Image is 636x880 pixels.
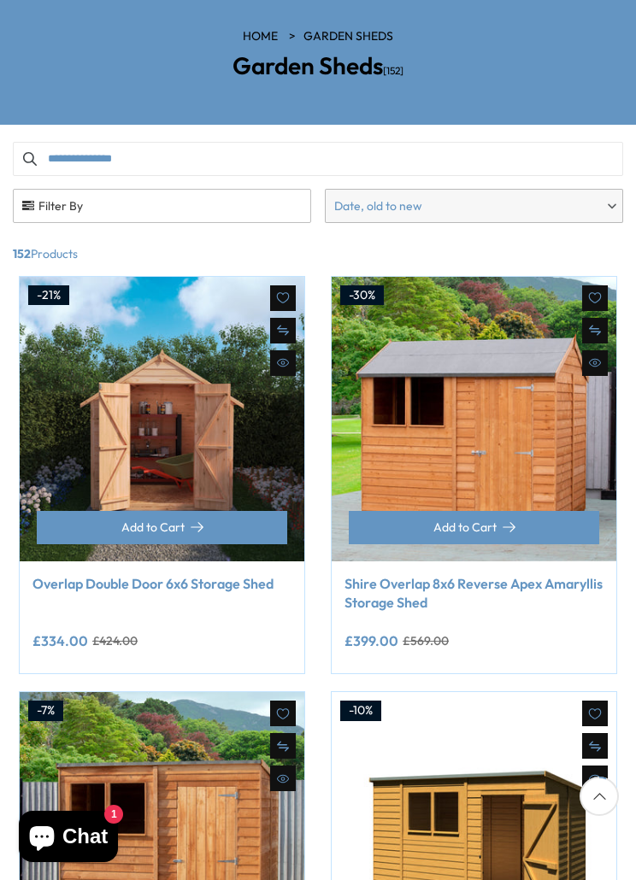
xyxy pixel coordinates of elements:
[28,285,69,306] div: -21%
[6,246,630,263] span: Products
[32,634,88,648] ins: £334.00
[403,635,449,647] del: £569.00
[383,64,403,77] span: [152]
[92,635,138,647] del: £424.00
[340,701,381,721] div: -10%
[303,28,393,45] a: Garden Sheds
[13,54,623,78] h2: Garden Sheds
[37,511,287,544] button: Add to Cart
[28,701,63,721] div: -7%
[13,142,623,176] input: Search products
[14,190,310,222] span: Filter By
[344,574,604,613] a: Shire Overlap 8x6 Reverse Apex Amaryllis Storage Shed
[340,285,384,306] div: -30%
[14,811,123,866] inbox-online-store-chat: Shopify online store chat
[326,190,622,222] label: Date, old to new
[332,277,616,561] img: Shire Overlap 8x6 Reverse Apex Amaryllis Storage Shed - Best Shed
[121,521,185,533] span: Add to Cart
[32,574,291,593] a: Overlap Double Door 6x6 Storage Shed
[243,28,278,45] a: HOME
[349,511,599,544] button: Add to Cart
[334,190,601,222] span: Date, old to new
[13,246,31,263] b: 152
[433,521,497,533] span: Add to Cart
[344,634,398,648] ins: £399.00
